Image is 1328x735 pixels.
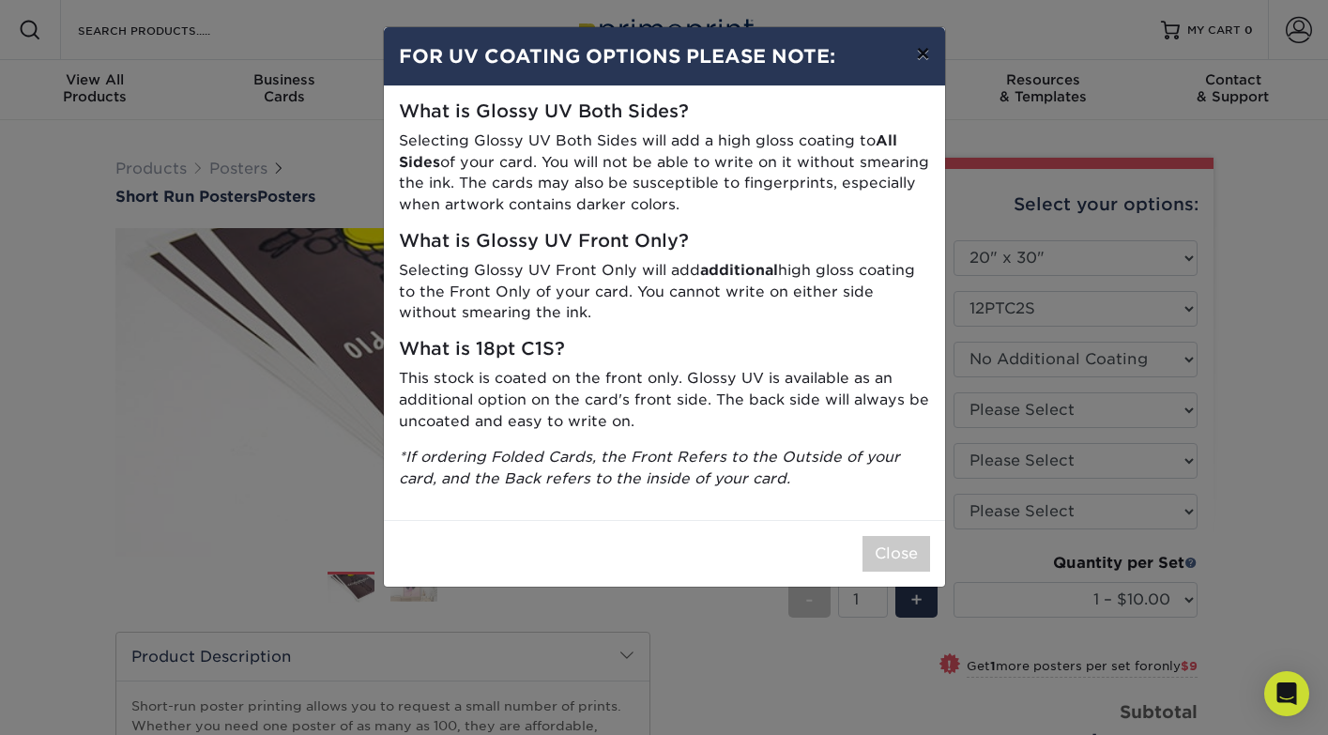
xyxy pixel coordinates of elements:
i: *If ordering Folded Cards, the Front Refers to the Outside of your card, and the Back refers to t... [399,448,900,487]
p: Selecting Glossy UV Both Sides will add a high gloss coating to of your card. You will not be abl... [399,130,930,216]
p: Selecting Glossy UV Front Only will add high gloss coating to the Front Only of your card. You ca... [399,260,930,324]
h5: What is Glossy UV Both Sides? [399,101,930,123]
h4: FOR UV COATING OPTIONS PLEASE NOTE: [399,42,930,70]
div: Open Intercom Messenger [1264,671,1309,716]
button: Close [862,536,930,572]
h5: What is 18pt C1S? [399,339,930,360]
button: × [901,27,944,80]
strong: additional [700,261,778,279]
h5: What is Glossy UV Front Only? [399,231,930,253]
strong: All Sides [399,131,897,171]
p: This stock is coated on the front only. Glossy UV is available as an additional option on the car... [399,368,930,432]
